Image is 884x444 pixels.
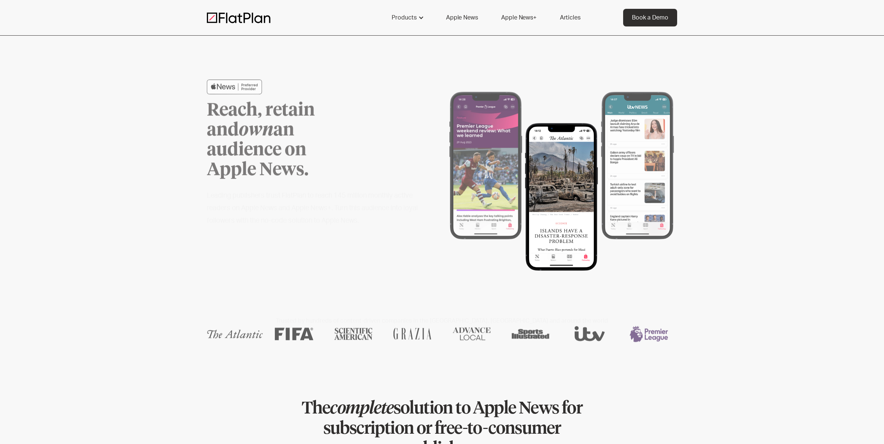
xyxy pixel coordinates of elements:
[437,9,486,26] a: Apple News
[330,400,393,417] em: complete
[239,121,273,139] em: own
[207,100,357,180] h1: Reach, retain and an audience on Apple News.
[392,13,417,22] div: Products
[551,9,589,26] a: Articles
[623,9,677,26] a: Book a Demo
[207,190,418,227] h2: Leading publishers trust FlatPlan to reach 145 million monthly active readers on Apple News and A...
[207,318,677,325] h2: Trusted by hundreds of content-driven companies in the [GEOGRAPHIC_DATA], [GEOGRAPHIC_DATA] and a...
[383,9,431,26] div: Products
[492,9,545,26] a: Apple News+
[632,13,668,22] div: Book a Demo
